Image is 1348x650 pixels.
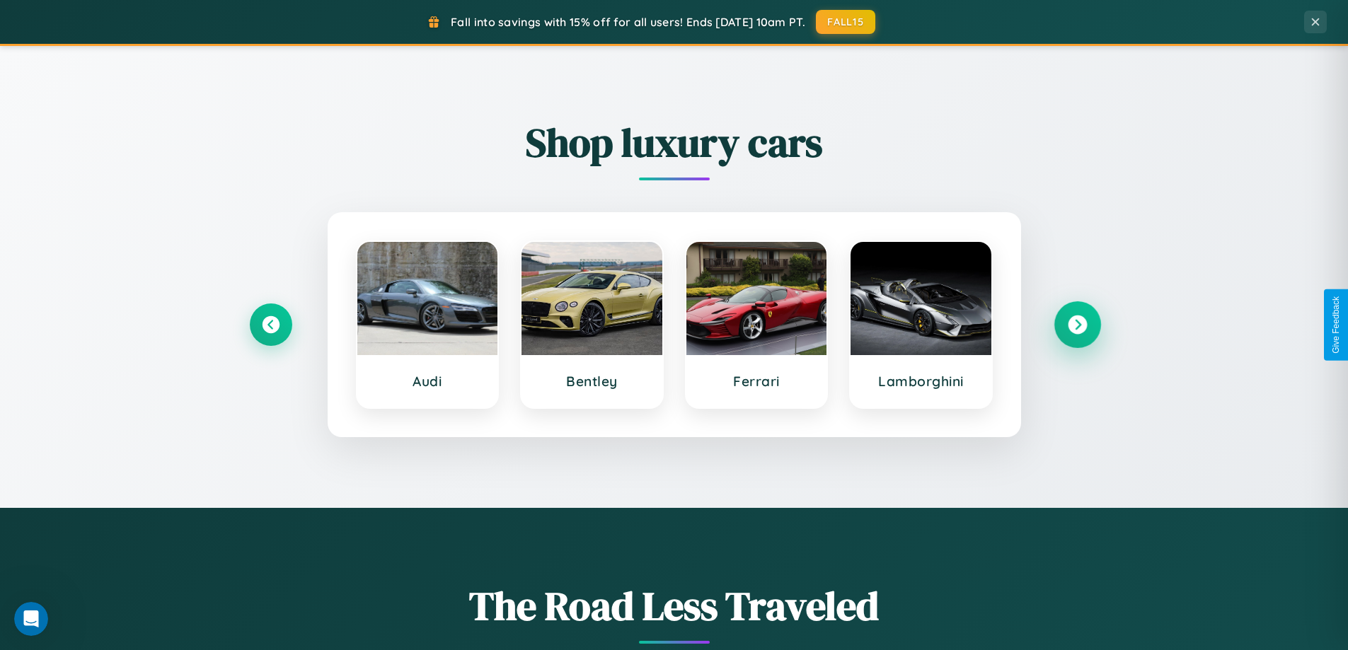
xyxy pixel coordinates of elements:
[816,10,875,34] button: FALL15
[451,15,805,29] span: Fall into savings with 15% off for all users! Ends [DATE] 10am PT.
[865,373,977,390] h3: Lamborghini
[14,602,48,636] iframe: Intercom live chat
[701,373,813,390] h3: Ferrari
[250,579,1099,633] h1: The Road Less Traveled
[371,373,484,390] h3: Audi
[1331,296,1341,354] div: Give Feedback
[536,373,648,390] h3: Bentley
[250,115,1099,170] h2: Shop luxury cars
